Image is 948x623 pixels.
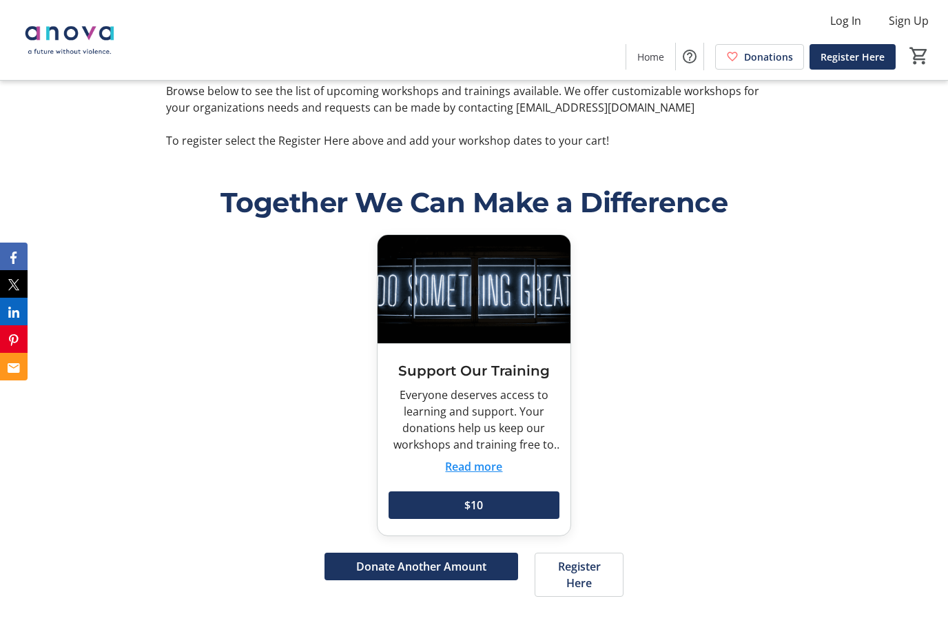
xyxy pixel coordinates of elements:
[819,10,872,32] button: Log In
[878,10,940,32] button: Sign Up
[166,132,781,149] p: To register select the Register Here above and add your workshop dates to your cart!
[389,491,559,519] button: $10
[637,50,664,64] span: Home
[830,12,861,29] span: Log In
[535,553,624,597] button: Register Here
[810,44,896,70] a: Register Here
[378,235,570,343] img: Support Our Training
[464,497,483,513] span: $10
[445,458,502,475] button: Read more
[626,44,675,70] a: Home
[744,50,793,64] span: Donations
[8,6,131,74] img: Anova: A Future Without Violence's Logo
[389,387,559,453] div: Everyone deserves access to learning and support. Your donations help us keep our workshops and t...
[389,360,559,381] h3: Support Our Training
[324,553,519,580] button: Donate Another Amount
[166,182,781,223] div: Together We Can Make a Difference
[715,44,804,70] a: Donations
[676,43,703,70] button: Help
[356,558,486,575] span: Donate Another Amount
[907,43,931,68] button: Cart
[889,12,929,29] span: Sign Up
[551,558,607,591] span: Register Here
[166,83,781,116] p: Browse below to see the list of upcoming workshops and trainings available. We offer customizable...
[821,50,885,64] span: Register Here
